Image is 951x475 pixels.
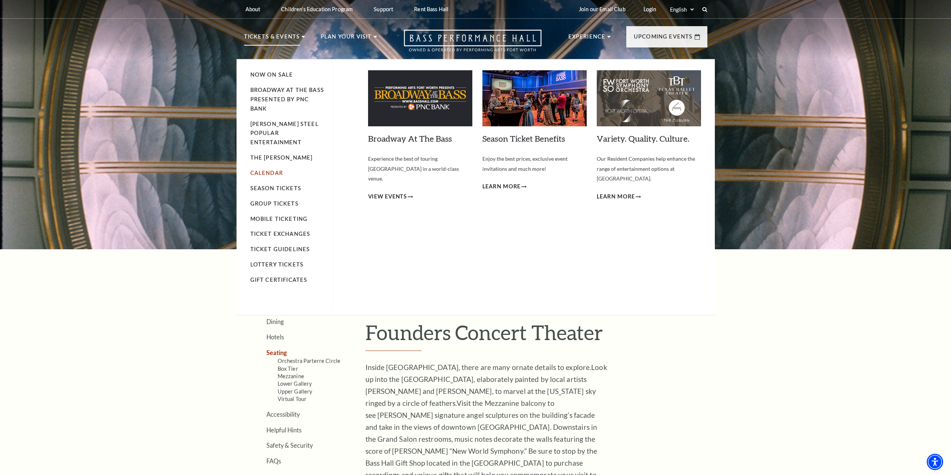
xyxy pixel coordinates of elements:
[278,396,307,402] a: Virtual Tour
[244,32,300,46] p: Tickets & Events
[266,457,281,465] a: FAQs
[250,277,308,283] a: Gift Certificates
[250,87,324,112] a: Broadway At The Bass presented by PNC Bank
[250,154,313,161] a: The [PERSON_NAME]
[266,333,284,340] a: Hotels
[250,261,304,268] a: Lottery Tickets
[597,133,689,144] a: Variety. Quality. Culture.
[278,358,341,364] a: Orchestra Parterre Circle
[377,30,568,59] a: Open this option
[321,32,372,46] p: Plan Your Visit
[266,442,313,449] a: Safety & Security
[281,6,353,12] p: Children's Education Program
[482,154,587,174] p: Enjoy the best prices, exclusive event invitations and much more!
[250,121,319,146] a: [PERSON_NAME] Steel Popular Entertainment
[266,426,302,434] a: Helpful Hints
[266,411,300,418] a: Accessibility
[250,170,283,176] a: Calendar
[669,6,695,13] select: Select:
[250,200,299,207] a: Group Tickets
[482,182,527,191] a: Learn More Season Ticket Benefits
[368,133,452,144] a: Broadway At The Bass
[365,320,707,351] h1: Founders Concert Theater
[368,154,472,184] p: Experience the best of touring [GEOGRAPHIC_DATA] in a world-class venue.
[278,365,298,372] a: Box Tier
[597,192,641,201] a: Learn More Variety. Quality. Culture.
[482,70,587,126] img: Season Ticket Benefits
[250,216,308,222] a: Mobile Ticketing
[634,32,693,46] p: Upcoming Events
[414,6,448,12] p: Rent Bass Hall
[597,154,701,184] p: Our Resident Companies help enhance the range of entertainment options at [GEOGRAPHIC_DATA].
[597,192,635,201] span: Learn More
[927,454,943,470] div: Accessibility Menu
[365,363,607,407] span: Look up into the [GEOGRAPHIC_DATA], elaborately painted by local artists [PERSON_NAME] and [PERSO...
[597,70,701,126] img: Variety. Quality. Culture.
[368,192,407,201] span: View Events
[278,373,304,379] a: Mezzanine
[250,231,311,237] a: Ticket Exchanges
[266,318,284,325] a: Dining
[250,185,301,191] a: Season Tickets
[374,6,393,12] p: Support
[278,380,312,387] a: Lower Gallery
[368,192,413,201] a: View Events
[278,388,312,395] a: Upper Gallery
[368,70,472,126] img: Broadway At The Bass
[250,71,293,78] a: Now On Sale
[568,32,606,46] p: Experience
[482,133,565,144] a: Season Ticket Benefits
[250,246,310,252] a: Ticket Guidelines
[246,6,260,12] p: About
[266,349,287,356] a: Seating
[482,182,521,191] span: Learn More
